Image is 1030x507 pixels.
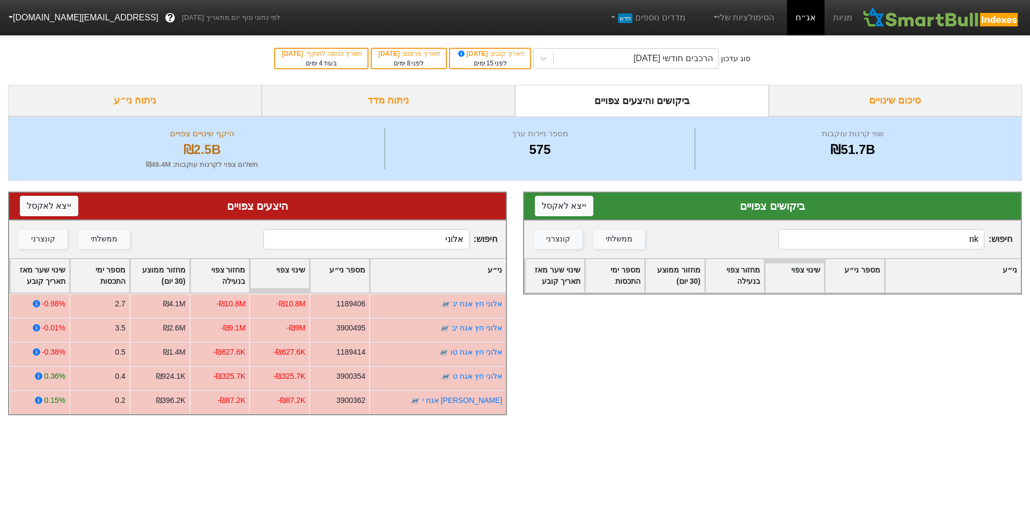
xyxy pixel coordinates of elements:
[281,49,362,58] div: תאריך כניסה לתוקף :
[190,259,249,292] div: Toggle SortBy
[20,196,78,216] button: ייצא לאקסל
[407,60,410,67] span: 8
[8,85,262,116] div: ניתוח ני״ע
[455,58,525,68] div: לפני ימים
[778,229,1012,249] span: חיפוש :
[487,60,494,67] span: 15
[525,259,584,292] div: Toggle SortBy
[216,298,245,310] div: -₪10.8M
[606,233,632,245] div: ממשלתי
[115,298,125,310] div: 2.7
[438,347,449,358] img: tase link
[825,259,884,292] div: Toggle SortBy
[634,52,713,65] div: הרכבים חודשי [DATE]
[44,395,65,406] div: 0.15%
[698,128,1008,140] div: שווי קרנות עוקבות
[217,395,245,406] div: -₪87.2K
[377,58,440,68] div: לפני ימים
[220,322,246,334] div: -₪9.1M
[42,347,65,358] div: -0.38%
[388,128,691,140] div: מספר ניירות ערך
[274,371,306,382] div: -₪325.7K
[167,11,173,25] span: ?
[10,259,69,292] div: Toggle SortBy
[585,259,644,292] div: Toggle SortBy
[535,198,1010,214] div: ביקושים צפויים
[721,53,751,64] div: סוג עדכון
[156,395,186,406] div: ₪396.2K
[130,259,189,292] div: Toggle SortBy
[70,259,129,292] div: Toggle SortBy
[451,348,502,356] a: אלוני חץ אגח טו
[274,347,306,358] div: -₪627.6K
[377,49,440,58] div: תאריך פרסום :
[163,322,186,334] div: ₪2.6M
[115,371,125,382] div: 0.4
[778,229,984,249] input: 127 רשומות...
[455,49,525,58] div: תאריך קובע :
[115,322,125,334] div: 3.5
[605,7,690,28] a: מדדים נוספיםחדש
[263,229,469,249] input: 448 רשומות...
[336,347,365,358] div: 1189414
[20,198,495,214] div: היצעים צפויים
[388,140,691,159] div: 575
[115,347,125,358] div: 0.5
[452,324,502,332] a: אלוני חץ אגח יב
[182,12,280,23] span: לפי נתוני סוף יום מתאריך [DATE]
[319,60,322,67] span: 4
[163,298,186,310] div: ₪4.1M
[707,7,779,28] a: הסימולציות שלי
[22,128,382,140] div: היקף שינויים צפויים
[282,50,305,57] span: [DATE]
[457,50,490,57] span: [DATE]
[618,13,632,23] span: חדש
[453,372,502,380] a: אלוני חץ אגח ט
[276,298,305,310] div: -₪10.8M
[286,322,305,334] div: -₪9M
[861,7,1021,28] img: SmartBull
[42,298,65,310] div: -0.98%
[336,322,365,334] div: 3900495
[115,395,125,406] div: 0.2
[214,371,246,382] div: -₪325.7K
[263,229,497,249] span: חיפוש :
[310,259,369,292] div: Toggle SortBy
[885,259,1021,292] div: Toggle SortBy
[250,259,309,292] div: Toggle SortBy
[214,347,246,358] div: -₪627.6K
[336,298,365,310] div: 1189406
[78,230,130,249] button: ממשלתי
[156,371,186,382] div: ₪924.1K
[19,230,68,249] button: קונצרני
[44,371,65,382] div: 0.36%
[439,323,450,334] img: tase link
[546,233,570,245] div: קונצרני
[31,233,55,245] div: קונצרני
[645,259,704,292] div: Toggle SortBy
[534,230,583,249] button: קונצרני
[422,396,502,405] a: [PERSON_NAME] אגח י
[370,259,506,292] div: Toggle SortBy
[336,395,365,406] div: 3900362
[705,259,764,292] div: Toggle SortBy
[163,347,186,358] div: ₪1.4M
[262,85,516,116] div: ניתוח מדד
[410,395,421,406] img: tase link
[515,85,769,116] div: ביקושים והיצעים צפויים
[593,230,645,249] button: ממשלתי
[535,196,593,216] button: ייצא לאקסל
[765,259,824,292] div: Toggle SortBy
[42,322,65,334] div: -0.01%
[453,299,502,308] a: אלוני חץ אגח יג
[440,371,451,382] img: tase link
[769,85,1022,116] div: סיכום שינויים
[336,371,365,382] div: 3900354
[22,140,382,159] div: ₪2.5B
[281,58,362,68] div: בעוד ימים
[91,233,117,245] div: ממשלתי
[277,395,305,406] div: -₪87.2K
[698,140,1008,159] div: ₪51.7B
[22,159,382,170] div: תשלום צפוי לקרנות עוקבות : ₪49.4M
[440,299,451,310] img: tase link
